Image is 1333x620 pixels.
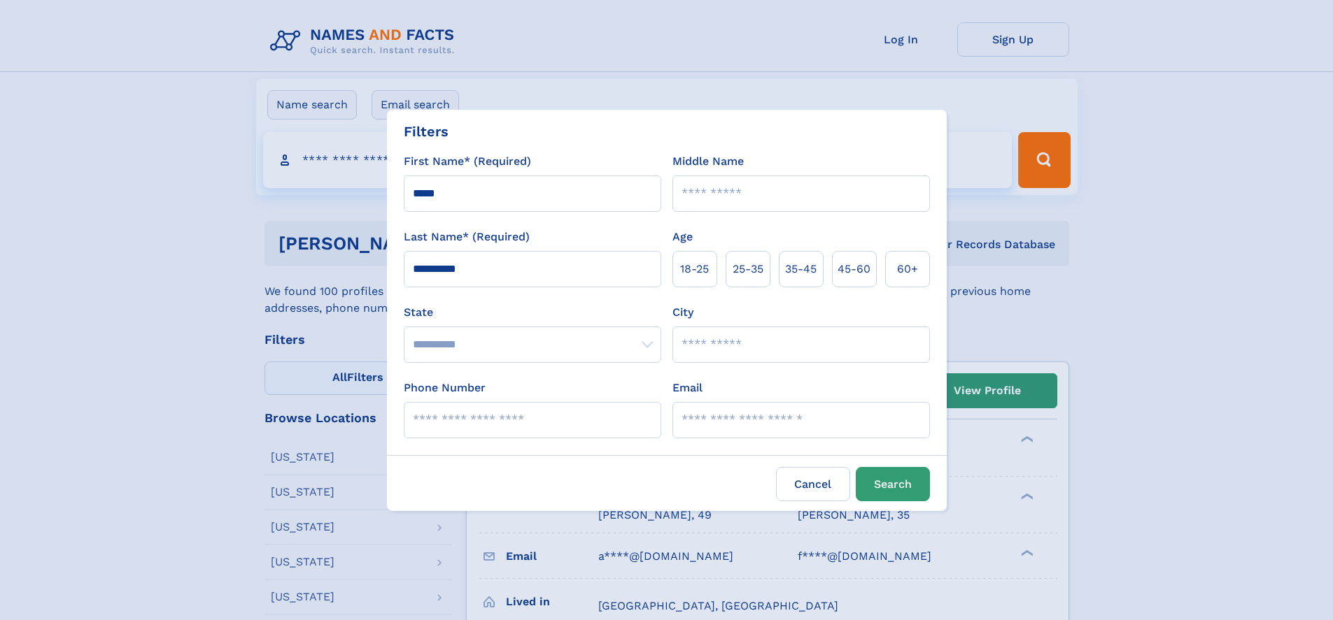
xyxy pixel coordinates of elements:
[672,229,693,245] label: Age
[404,121,449,142] div: Filters
[776,467,850,501] label: Cancel
[856,467,930,501] button: Search
[897,261,918,277] span: 60+
[733,261,763,277] span: 25‑35
[680,261,709,277] span: 18‑25
[672,304,693,321] label: City
[404,380,486,396] label: Phone Number
[785,261,817,277] span: 35‑45
[404,229,530,245] label: Last Name* (Required)
[672,380,703,396] label: Email
[672,153,744,170] label: Middle Name
[404,153,531,170] label: First Name* (Required)
[838,261,870,277] span: 45‑60
[404,304,661,321] label: State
